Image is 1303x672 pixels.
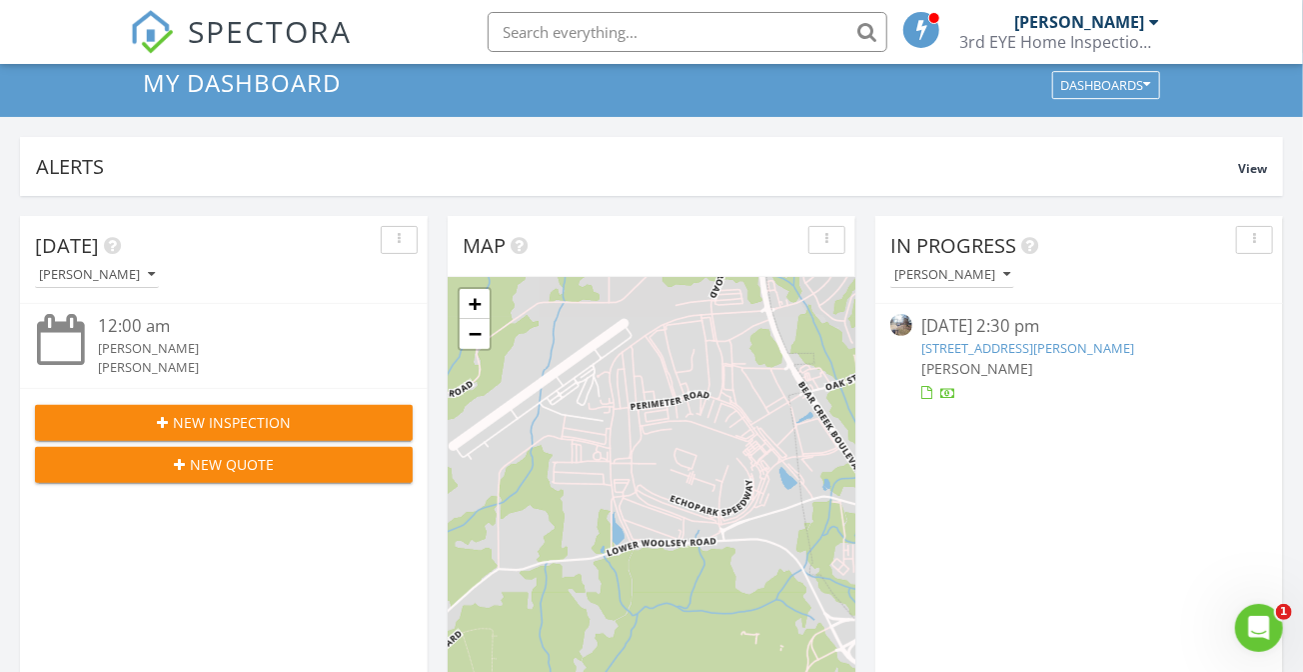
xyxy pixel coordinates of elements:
[463,232,506,259] span: Map
[35,262,159,289] button: [PERSON_NAME]
[98,358,382,377] div: [PERSON_NAME]
[890,262,1014,289] button: [PERSON_NAME]
[1238,160,1267,177] span: View
[1052,72,1160,100] button: Dashboards
[143,66,341,99] span: My Dashboard
[1061,79,1151,93] div: Dashboards
[39,268,155,282] div: [PERSON_NAME]
[98,339,382,358] div: [PERSON_NAME]
[188,10,352,52] span: SPECTORA
[894,268,1010,282] div: [PERSON_NAME]
[890,232,1016,259] span: In Progress
[35,232,99,259] span: [DATE]
[36,153,1238,180] div: Alerts
[922,339,1135,357] a: [STREET_ADDRESS][PERSON_NAME]
[890,314,912,336] img: streetview
[130,10,174,54] img: The Best Home Inspection Software - Spectora
[960,32,1160,52] div: 3rd EYE Home Inspection LLC
[98,314,382,339] div: 12:00 am
[190,454,274,475] span: New Quote
[1276,604,1292,620] span: 1
[460,289,490,319] a: Zoom in
[1015,12,1145,32] div: [PERSON_NAME]
[130,27,352,69] a: SPECTORA
[35,447,413,483] button: New Quote
[890,314,1268,403] a: [DATE] 2:30 pm [STREET_ADDRESS][PERSON_NAME] [PERSON_NAME]
[922,359,1034,378] span: [PERSON_NAME]
[1235,604,1283,652] iframe: Intercom live chat
[35,405,413,441] button: New Inspection
[173,412,291,433] span: New Inspection
[460,319,490,349] a: Zoom out
[922,314,1237,339] div: [DATE] 2:30 pm
[488,12,887,52] input: Search everything...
